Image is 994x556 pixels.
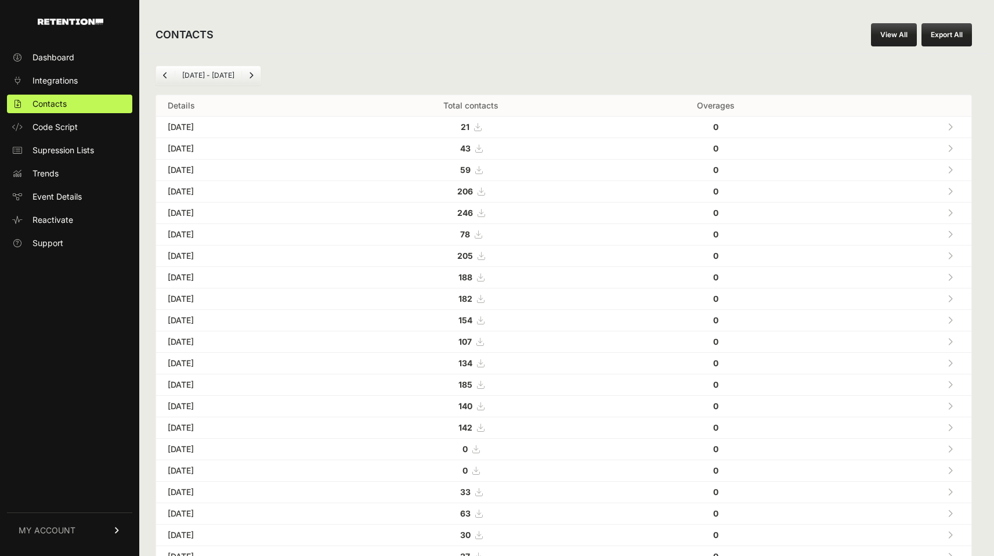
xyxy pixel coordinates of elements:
[921,23,972,46] button: Export All
[460,143,482,153] a: 43
[713,401,718,411] strong: 0
[156,503,334,525] td: [DATE]
[156,331,334,353] td: [DATE]
[462,465,468,475] strong: 0
[156,160,334,181] td: [DATE]
[458,358,484,368] a: 134
[457,186,485,196] a: 206
[458,358,472,368] strong: 134
[457,208,485,218] a: 246
[713,208,718,218] strong: 0
[713,530,718,540] strong: 0
[713,380,718,389] strong: 0
[156,417,334,439] td: [DATE]
[7,164,132,183] a: Trends
[458,272,484,282] a: 188
[457,251,485,261] a: 205
[156,482,334,503] td: [DATE]
[156,66,175,85] a: Previous
[460,487,471,497] strong: 33
[458,401,472,411] strong: 140
[457,186,473,196] strong: 206
[713,444,718,454] strong: 0
[713,337,718,346] strong: 0
[713,251,718,261] strong: 0
[460,229,470,239] strong: 78
[458,294,484,304] a: 182
[32,98,67,110] span: Contacts
[156,117,334,138] td: [DATE]
[713,122,718,132] strong: 0
[242,66,261,85] a: Next
[713,487,718,497] strong: 0
[458,401,484,411] a: 140
[32,214,73,226] span: Reactivate
[713,358,718,368] strong: 0
[871,23,917,46] a: View All
[458,380,472,389] strong: 185
[460,508,471,518] strong: 63
[32,75,78,86] span: Integrations
[32,237,63,249] span: Support
[156,396,334,417] td: [DATE]
[156,353,334,374] td: [DATE]
[713,143,718,153] strong: 0
[460,508,482,518] a: 63
[156,181,334,203] td: [DATE]
[32,168,59,179] span: Trends
[458,337,483,346] a: 107
[458,423,484,432] a: 142
[156,27,214,43] h2: CONTACTS
[713,186,718,196] strong: 0
[713,165,718,175] strong: 0
[32,121,78,133] span: Code Script
[458,423,472,432] strong: 142
[156,288,334,310] td: [DATE]
[7,95,132,113] a: Contacts
[460,487,482,497] a: 33
[458,315,484,325] a: 154
[156,245,334,267] td: [DATE]
[156,310,334,331] td: [DATE]
[7,211,132,229] a: Reactivate
[156,374,334,396] td: [DATE]
[156,460,334,482] td: [DATE]
[609,95,823,117] th: Overages
[156,525,334,546] td: [DATE]
[713,315,718,325] strong: 0
[175,71,241,80] li: [DATE] - [DATE]
[7,48,132,67] a: Dashboard
[32,191,82,203] span: Event Details
[458,272,472,282] strong: 188
[460,143,471,153] strong: 43
[713,294,718,304] strong: 0
[32,52,74,63] span: Dashboard
[460,530,482,540] a: 30
[713,272,718,282] strong: 0
[713,465,718,475] strong: 0
[7,118,132,136] a: Code Script
[713,508,718,518] strong: 0
[156,203,334,224] td: [DATE]
[461,122,469,132] strong: 21
[334,95,609,117] th: Total contacts
[458,294,472,304] strong: 182
[156,95,334,117] th: Details
[457,251,473,261] strong: 205
[7,512,132,548] a: MY ACCOUNT
[156,267,334,288] td: [DATE]
[460,530,471,540] strong: 30
[460,165,482,175] a: 59
[461,122,481,132] a: 21
[32,145,94,156] span: Supression Lists
[460,229,482,239] a: 78
[156,439,334,460] td: [DATE]
[457,208,473,218] strong: 246
[458,380,484,389] a: 185
[7,187,132,206] a: Event Details
[713,423,718,432] strong: 0
[7,234,132,252] a: Support
[156,224,334,245] td: [DATE]
[713,229,718,239] strong: 0
[462,444,468,454] strong: 0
